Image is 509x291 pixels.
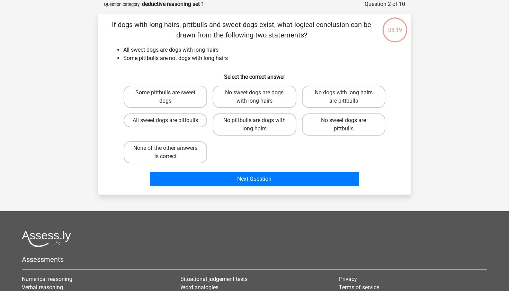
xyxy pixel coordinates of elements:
[104,2,141,7] small: Question category:
[22,276,72,282] a: Numerical reasoning
[213,86,296,108] label: No sweet dogs are dogs with long hairs
[180,276,248,282] a: Situational judgement tests
[109,68,400,80] h6: Select the correct answer
[123,54,400,62] li: Some pittbulls are not dogs with long hairs
[124,141,207,163] label: None of the other answers is correct
[180,284,218,291] a: Word analogies
[22,255,487,264] h5: Assessments
[302,113,385,136] label: No sweet dogs are pittbulls
[109,19,374,40] p: If dogs with long hairs, pittbulls and sweet dogs exist, what logical conclusion can be drawn fro...
[150,172,359,186] button: Next Question
[123,46,400,54] li: All sweet dogs are dogs with long hairs
[382,17,408,34] div: 08:19
[124,86,207,108] label: Some pittbulls are sweet dogs
[213,113,296,136] label: No pittbulls are dogs with long hairs
[302,86,385,108] label: No dogs with long hairs are pittbulls
[142,1,204,7] strong: deductive reasoning set 1
[124,113,207,127] label: All sweet dogs are pittbulls
[339,284,379,291] a: Terms of service
[22,284,63,291] a: Verbal reasoning
[339,276,357,282] a: Privacy
[22,231,71,247] img: Assessly logo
